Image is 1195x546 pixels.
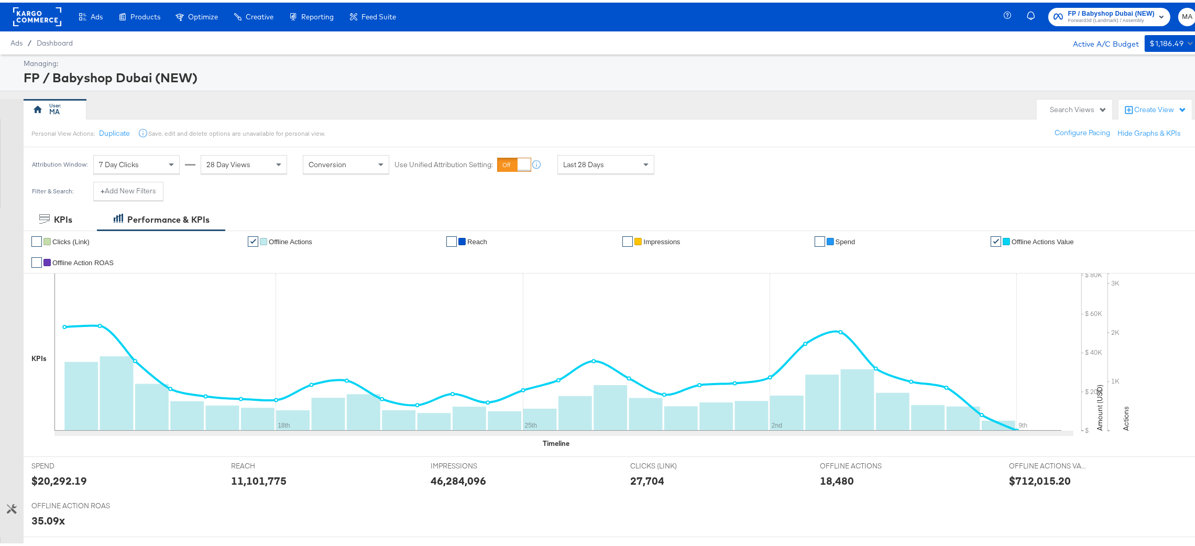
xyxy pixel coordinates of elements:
[1050,102,1107,112] div: Search Views
[361,10,396,18] span: Feed Suite
[820,471,854,486] div: 18,480
[836,235,856,243] span: Spend
[1095,382,1104,428] text: Amount (USD)
[563,157,604,167] span: Last 28 Days
[991,234,1001,244] a: ✔
[1062,32,1139,48] div: Active A/C Budget
[815,234,825,244] a: ✔
[127,211,210,223] div: Performance & KPIs
[101,183,105,193] strong: +
[1068,14,1155,23] span: Forward3d (Landmark) / Assembly
[31,498,110,508] span: OFFLINE ACTION ROAS
[99,157,139,167] span: 7 Day Clicks
[31,510,65,526] div: 35.09x
[93,179,163,198] button: +Add New Filters
[23,36,37,45] span: /
[31,458,110,468] span: SPEND
[446,234,457,244] a: ✔
[31,185,74,192] div: Filter & Search:
[467,235,487,243] span: Reach
[31,127,95,135] div: Personal View Actions:
[246,10,273,18] span: Creative
[231,458,310,468] span: REACH
[52,256,114,264] span: Offline Action ROAS
[1134,102,1187,113] div: Create View
[1012,235,1074,243] span: Offline Actions Value
[1121,403,1131,428] text: Actions
[31,158,88,166] div: Attribution Window:
[394,157,493,167] label: Use Unified Attribution Setting:
[1047,121,1117,140] button: Configure Pacing
[630,458,709,468] span: CLICKS (LINK)
[543,436,570,446] div: Timeline
[31,234,42,244] a: ✔
[91,10,103,18] span: Ads
[24,56,1194,66] div: Managing:
[820,458,898,468] span: OFFLINE ACTIONS
[188,10,218,18] span: Optimize
[1150,35,1184,48] div: $1,186.49
[1009,458,1088,468] span: OFFLINE ACTIONS VALUE
[269,235,312,243] span: Offline Actions
[24,66,1194,84] div: FP / Babyshop Dubai (NEW)
[1117,126,1181,136] button: Hide Graphs & KPIs
[431,471,486,486] div: 46,284,096
[206,157,250,167] span: 28 Day Views
[231,471,287,486] div: 11,101,775
[50,104,60,114] div: MA
[248,234,258,244] a: ✔
[37,36,73,45] a: Dashboard
[99,126,130,136] button: Duplicate
[31,471,87,486] div: $20,292.19
[301,10,334,18] span: Reporting
[630,471,664,486] div: 27,704
[52,235,90,243] span: Clicks (Link)
[431,458,509,468] span: IMPRESSIONS
[130,10,160,18] span: Products
[1068,6,1155,17] span: FP / Babyshop Dubai (NEW)
[54,211,72,223] div: KPIs
[309,157,346,167] span: Conversion
[643,235,680,243] span: Impressions
[1048,5,1170,24] button: FP / Babyshop Dubai (NEW)Forward3d (Landmark) / Assembly
[1182,8,1192,20] span: MA
[1009,471,1071,486] div: $712,015.20
[148,127,325,135] div: Save, edit and delete options are unavailable for personal view.
[10,36,23,45] span: Ads
[622,234,633,244] a: ✔
[31,255,42,265] a: ✔
[31,351,47,361] div: KPIs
